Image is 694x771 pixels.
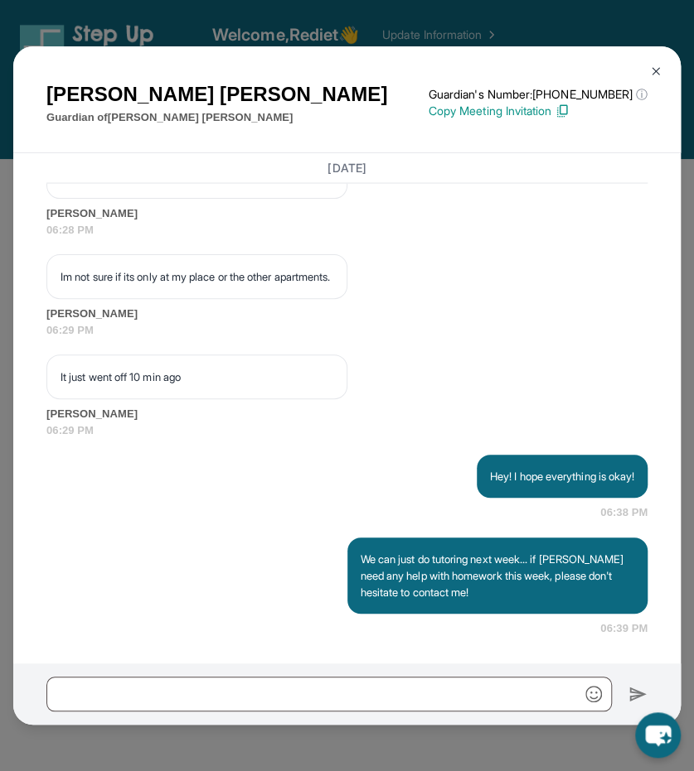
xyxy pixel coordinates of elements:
[429,103,648,119] p: Copy Meeting Invitation
[46,109,387,126] p: Guardian of [PERSON_NAME] [PERSON_NAME]
[429,86,648,103] p: Guardian's Number: [PHONE_NUMBER]
[649,65,662,78] img: Close Icon
[46,222,648,239] span: 06:28 PM
[585,686,602,702] img: Emoji
[61,268,333,285] p: Im not sure if its only at my place or the other apartments.
[46,422,648,439] span: 06:29 PM
[636,86,648,103] span: ⓘ
[46,406,648,422] span: [PERSON_NAME]
[635,712,681,758] button: chat-button
[628,684,648,704] img: Send icon
[61,369,333,385] p: It just went off 10 min ago
[555,104,570,118] img: Copy Icon
[46,205,648,222] span: [PERSON_NAME]
[361,551,635,600] p: We can just do tutoring next week... if [PERSON_NAME] need any help with homework this week, plea...
[46,80,387,109] h1: [PERSON_NAME] [PERSON_NAME]
[46,306,648,322] span: [PERSON_NAME]
[490,468,634,484] p: Hey! I hope everything is okay!
[46,322,648,339] span: 06:29 PM
[46,160,648,176] h3: [DATE]
[600,620,648,637] span: 06:39 PM
[600,504,648,521] span: 06:38 PM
